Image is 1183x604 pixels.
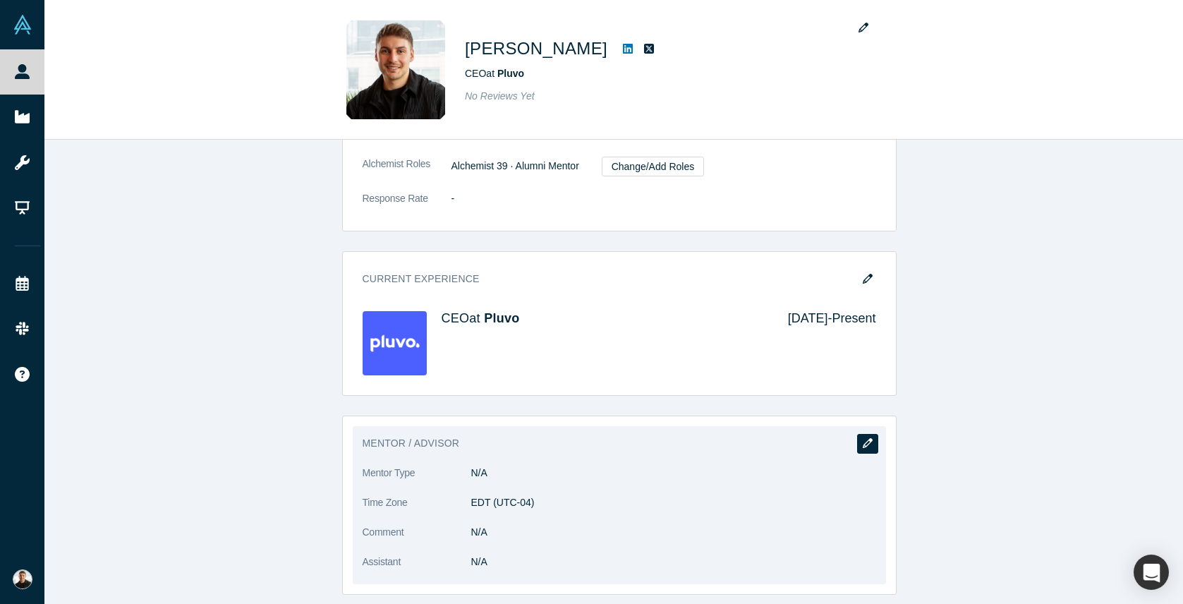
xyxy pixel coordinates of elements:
img: Alexandre Labreche's Profile Image [346,20,445,119]
img: Alchemist Vault Logo [13,15,32,35]
img: Pluvo's Logo [363,311,427,375]
div: [DATE] - Present [768,311,876,375]
dd: - [451,191,876,206]
h4: CEO at [442,311,768,327]
dt: Time Zone [363,495,471,525]
dt: Expertise [363,127,451,157]
a: Pluvo [497,68,524,79]
span: No Reviews Yet [465,90,535,102]
dt: Assistant [363,555,471,584]
dd: Alchemist 39 · Alumni Mentor [451,157,876,176]
dt: Comment [363,525,471,555]
dd: EDT (UTC-04) [471,495,876,510]
h1: [PERSON_NAME] [465,36,607,61]
a: Change/Add Roles [602,157,705,176]
h3: Current Experience [363,272,856,286]
dd: N/A [471,466,876,481]
dt: Mentor Type [363,466,471,495]
dd: N/A [471,555,876,569]
dt: Response Rate [363,191,451,221]
a: Pluvo [484,311,519,325]
dd: N/A [471,525,876,540]
span: CEO at [465,68,524,79]
img: Alexandre Labreche's Account [13,569,32,589]
h3: Mentor / Advisor [363,436,856,451]
dt: Alchemist Roles [363,157,451,191]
